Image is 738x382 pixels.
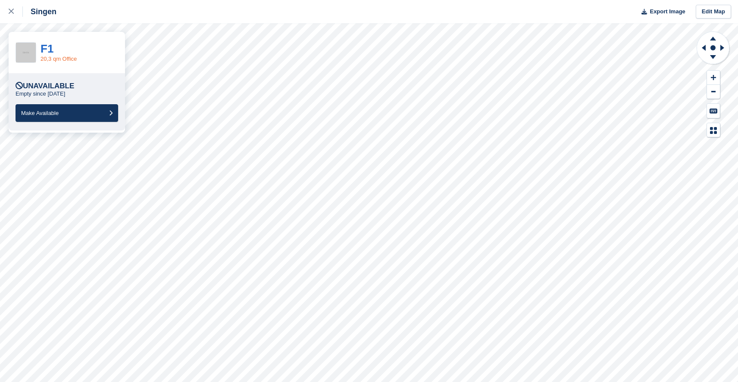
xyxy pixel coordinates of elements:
[707,71,720,85] button: Zoom In
[23,6,56,17] div: Singen
[16,104,118,122] button: Make Available
[41,56,77,62] a: 20,3 qm Office
[707,123,720,137] button: Map Legend
[16,90,65,97] p: Empty since [DATE]
[707,104,720,118] button: Keyboard Shortcuts
[696,5,731,19] a: Edit Map
[636,5,685,19] button: Export Image
[650,7,685,16] span: Export Image
[41,42,53,55] a: F1
[16,82,74,90] div: Unavailable
[16,43,36,62] img: 256x256-placeholder-a091544baa16b46aadf0b611073c37e8ed6a367829ab441c3b0103e7cf8a5b1b.png
[21,110,59,116] span: Make Available
[707,85,720,99] button: Zoom Out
